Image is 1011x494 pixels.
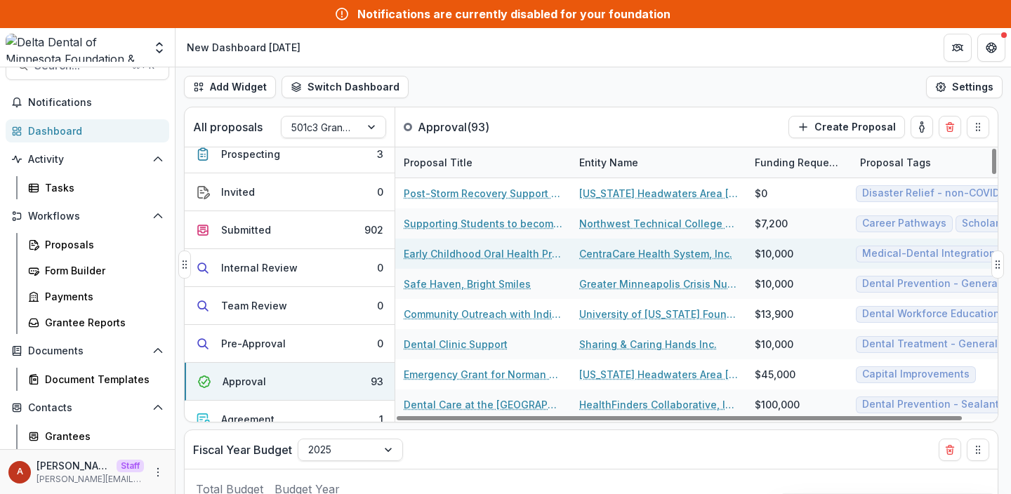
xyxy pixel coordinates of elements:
a: Dental Clinic Support [404,337,508,352]
span: Notifications [28,97,164,109]
button: Open Contacts [6,396,169,419]
button: Delete card [939,116,961,138]
p: Approval ( 93 ) [418,119,523,135]
button: Approval93 [185,363,395,401]
button: Drag [967,439,989,461]
button: Notifications [6,91,169,114]
div: Proposals [45,237,158,252]
div: Proposal Title [395,155,481,170]
nav: breadcrumb [181,37,306,58]
div: 1 [379,412,383,427]
button: Settings [926,76,1003,98]
button: Submitted902 [185,211,395,249]
a: Emergency Grant for Norman County Clinic [404,367,562,382]
span: Contacts [28,402,147,414]
span: Workflows [28,211,147,222]
div: Proposal Title [395,147,571,178]
div: Notifications are currently disabled for your foundation [357,6,670,22]
div: Funding Requested [746,147,852,178]
div: 0 [377,185,383,199]
span: Documents [28,345,147,357]
p: Staff [117,460,144,472]
div: Funding Requested [746,155,852,170]
div: Approval [223,374,266,389]
button: Create Proposal [788,116,905,138]
div: $45,000 [755,367,795,382]
div: $0 [755,186,767,201]
div: Invited [221,185,255,199]
div: 0 [377,298,383,313]
div: 902 [364,222,383,237]
button: Open entity switcher [150,34,169,62]
div: Grantees [45,429,158,443]
div: Internal Review [221,260,298,275]
button: Partners [944,34,972,62]
div: Anna [17,467,23,476]
button: Prospecting3 [185,135,395,173]
button: Switch Dashboard [282,76,409,98]
button: Open Workflows [6,205,169,227]
p: All proposals [193,119,263,135]
a: [US_STATE] Headwaters Area [GEOGRAPHIC_DATA] [579,367,738,382]
div: Submitted [221,222,271,237]
p: [PERSON_NAME][EMAIL_ADDRESS][DOMAIN_NAME] [37,473,144,486]
a: Document Templates [22,368,169,391]
div: Entity Name [571,147,746,178]
div: Agreement [221,412,275,427]
button: Internal Review0 [185,249,395,287]
div: Grantee Reports [45,315,158,330]
a: Tasks [22,176,169,199]
a: CentraCare Health System, Inc. [579,246,732,261]
div: $13,900 [755,307,793,321]
a: Form Builder [22,259,169,282]
a: Dental Care at the [GEOGRAPHIC_DATA] [404,397,562,412]
button: Get Help [977,34,1005,62]
button: Open Activity [6,148,169,171]
a: University of [US_STATE] Foundation [579,307,738,321]
span: Activity [28,154,147,166]
img: Delta Dental of Minnesota Foundation & Community Giving logo [6,34,144,62]
div: $10,000 [755,337,793,352]
span: Dental Treatment - General [862,338,998,350]
div: New Dashboard [DATE] [187,40,300,55]
span: Medical-Dental Integration [862,248,996,260]
div: 0 [377,260,383,275]
a: [US_STATE] Headwaters Area [GEOGRAPHIC_DATA] [579,186,738,201]
span: Capital Improvements [862,368,970,380]
button: Drag [991,251,1004,279]
a: Post-Storm Recovery Support for the Bemidji Clinic [404,186,562,201]
a: Grantee Reports [22,311,169,334]
button: Delete card [939,439,961,461]
div: Prospecting [221,147,280,161]
div: Team Review [221,298,287,313]
div: Tasks [45,180,158,195]
a: Sharing & Caring Hands Inc. [579,337,717,352]
button: Open Documents [6,340,169,362]
button: Team Review0 [185,287,395,325]
a: Northwest Technical College Foundation [579,216,738,231]
a: Community Outreach with Indian Health Services and Tribal Clinics [404,307,562,321]
span: Dental Workforce Education [862,308,1000,320]
button: Add Widget [184,76,276,98]
span: Dental Prevention - General [862,278,1000,290]
div: Proposal Tags [852,155,939,170]
div: $7,200 [755,216,788,231]
div: $10,000 [755,276,793,291]
button: Agreement1 [185,401,395,439]
button: toggle-assigned-to-me [911,116,933,138]
a: Grantees [22,425,169,448]
button: Invited0 [185,173,395,211]
a: Payments [22,285,169,308]
span: Career Pathways [862,218,946,229]
div: Form Builder [45,263,158,278]
p: Fiscal Year Budget [193,441,292,458]
div: 93 [371,374,383,389]
div: Payments [45,289,158,304]
a: Early Childhood Oral Health Promotion at CentraCare Primary Care Clinics [404,246,562,261]
div: $100,000 [755,397,800,412]
button: Pre-Approval0 [185,325,395,363]
div: 3 [377,147,383,161]
div: 0 [377,336,383,351]
div: Entity Name [571,155,647,170]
